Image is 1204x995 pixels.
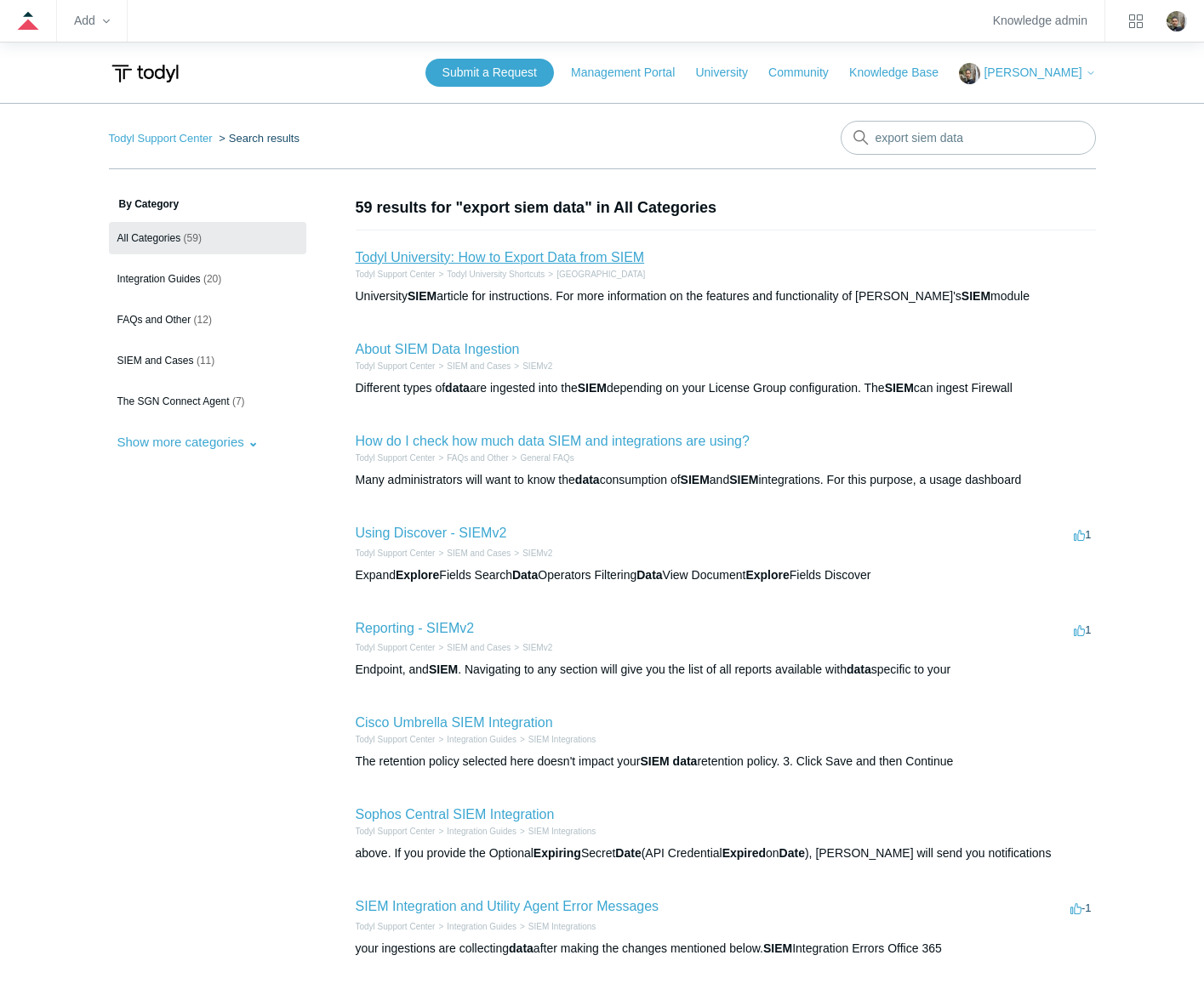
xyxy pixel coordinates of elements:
span: (7) [232,395,245,407]
span: (11) [197,355,214,367]
a: SIEM Integrations [528,922,596,931]
a: Todyl Support Center [356,922,436,931]
em: Explore [396,568,439,582]
a: Todyl Support Center [356,549,436,558]
div: Many administrators will want to know the consumption of and integrations. For this purpose, a us... [356,471,1096,489]
div: Expand Fields Search Operators Filtering View Document Fields Discover [356,566,1096,584]
li: SIEM and Cases [435,547,511,560]
em: SIEM [578,381,607,395]
em: Data [636,568,662,582]
li: SIEM Integrations [516,825,596,838]
input: Search [841,121,1096,155]
span: FAQs and Other [117,314,191,326]
a: All Categories (59) [109,222,306,254]
em: SIEM [408,289,437,303]
a: Integration Guides [447,735,516,744]
em: Expired [722,846,766,860]
a: How do I check how much data SIEM and integrations are using? [356,434,750,448]
li: SIEM Integrations [516,733,596,746]
a: SIEM and Cases [447,643,511,652]
li: Todyl Support Center [356,360,436,372]
em: SIEM [961,289,990,303]
li: SIEMv2 [511,547,552,560]
li: Integration Guides [435,920,516,933]
a: SIEM Integrations [528,827,596,836]
a: SIEM Integration and Utility Agent Error Messages [356,899,659,913]
img: Todyl Support Center Help Center home page [109,58,181,89]
li: Todyl Support Center [356,547,436,560]
li: Integration Guides [435,733,516,746]
a: Todyl University: How to Export Data from SIEM [356,250,645,264]
li: SIEM Integrations [516,920,596,933]
li: Todyl University [545,268,645,281]
em: SIEM [885,381,914,395]
em: data [673,754,698,768]
li: Todyl Support Center [109,132,216,145]
a: Knowledge Base [849,64,956,82]
div: your ingestions are collecting after making the changes mentioned below. Integration Errors Offic... [356,940,1096,958]
a: Reporting - SIEMv2 [356,621,475,635]
a: Management Portal [571,64,692,82]
li: SIEM and Cases [435,360,511,372]
a: FAQs and Other [447,453,508,463]
span: [PERSON_NAME] [984,65,1081,79]
span: 1 [1074,528,1091,541]
div: The retention policy selected here doesn't impact your retention policy. 3. Click Save and then C... [356,753,1096,770]
div: Endpoint, and . Navigating to any section will give you the list of all reports available with sp... [356,661,1096,679]
span: (12) [194,314,212,326]
a: Sophos Central SIEM Integration [356,807,555,822]
a: Todyl Support Center [356,735,436,744]
em: Date [779,846,805,860]
em: SIEM [763,941,792,955]
span: -1 [1070,901,1092,914]
em: SIEM [681,473,710,486]
li: Search results [215,132,300,145]
a: Community [768,64,846,82]
a: SIEM and Cases (11) [109,344,306,377]
em: Date [615,846,641,860]
li: SIEMv2 [511,641,552,654]
a: Submit a Request [425,59,554,87]
li: Todyl Support Center [356,920,436,933]
li: SIEMv2 [511,360,552,372]
em: data [847,662,871,676]
a: Cisco Umbrella SIEM Integration [356,715,553,730]
li: SIEM and Cases [435,641,511,654]
li: General FAQs [509,452,574,464]
div: Different types of are ingested into the depending on your License Group configuration. The can i... [356,379,1096,397]
span: Integration Guides [117,273,201,285]
em: Explore [745,568,789,582]
a: Integration Guides [447,922,516,931]
a: SIEM Integrations [528,735,596,744]
a: Knowledge admin [993,16,1087,26]
a: Todyl Support Center [109,132,213,145]
em: SIEM [729,473,758,486]
a: FAQs and Other (12) [109,304,306,336]
span: SIEM and Cases [117,355,194,367]
em: data [509,941,534,955]
h1: 59 results for "export siem data" in All Categories [356,196,1096,219]
span: (59) [184,232,202,244]
span: All Categories [117,232,181,244]
a: The SGN Connect Agent (7) [109,385,306,418]
a: Todyl Support Center [356,453,436,463]
div: University article for instructions. For more information on the features and functionality of [P... [356,287,1096,305]
a: SIEM and Cases [447,361,511,371]
a: Integration Guides (20) [109,263,306,295]
li: FAQs and Other [435,452,508,464]
zd-hc-trigger: Click your profile icon to open the profile menu [1167,11,1187,31]
a: Todyl Support Center [356,827,436,836]
h3: By Category [109,196,306,212]
div: above. If you provide the Optional Secret (API Credential on ), [PERSON_NAME] will send you notif... [356,844,1096,862]
a: Todyl Support Center [356,361,436,371]
em: Expiring [534,846,581,860]
a: Todyl University Shortcuts [447,270,545,279]
button: Show more categories [109,426,267,458]
span: The SGN Connect Agent [117,395,230,407]
li: Todyl Support Center [356,825,436,838]
li: Todyl Support Center [356,452,436,464]
li: Todyl University Shortcuts [435,268,545,281]
a: SIEMv2 [522,643,552,652]
zd-hc-trigger: Add [74,16,110,26]
em: SIEM [640,754,669,768]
